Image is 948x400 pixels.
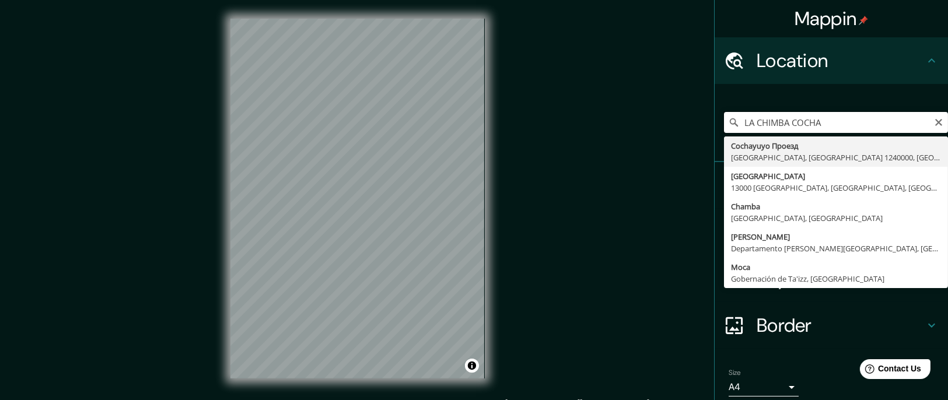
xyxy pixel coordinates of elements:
h4: Mappin [795,7,869,30]
div: 13000 [GEOGRAPHIC_DATA], [GEOGRAPHIC_DATA], [GEOGRAPHIC_DATA] [731,182,941,194]
iframe: Help widget launcher [844,355,935,387]
div: [PERSON_NAME] [731,231,941,243]
h4: Location [757,49,925,72]
div: Chamba [731,201,941,212]
div: Cochayuyo Проезд [731,140,941,152]
div: Gobernación de Ta'izz, [GEOGRAPHIC_DATA] [731,273,941,285]
div: Style [715,209,948,255]
div: Departamento [PERSON_NAME][GEOGRAPHIC_DATA], [GEOGRAPHIC_DATA] [731,243,941,254]
div: Layout [715,255,948,302]
div: Moca [731,261,941,273]
div: [GEOGRAPHIC_DATA] [731,170,941,182]
div: Pins [715,162,948,209]
label: Size [729,368,741,378]
div: Border [715,302,948,349]
img: pin-icon.png [859,16,868,25]
button: Toggle attribution [465,359,479,373]
input: Pick your city or area [724,112,948,133]
h4: Layout [757,267,925,290]
div: [GEOGRAPHIC_DATA], [GEOGRAPHIC_DATA] [731,212,941,224]
h4: Border [757,314,925,337]
canvas: Map [230,19,485,378]
div: Location [715,37,948,84]
div: [GEOGRAPHIC_DATA], [GEOGRAPHIC_DATA] 1240000, [GEOGRAPHIC_DATA] [731,152,941,163]
div: A4 [729,378,799,397]
button: Clear [934,116,943,127]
